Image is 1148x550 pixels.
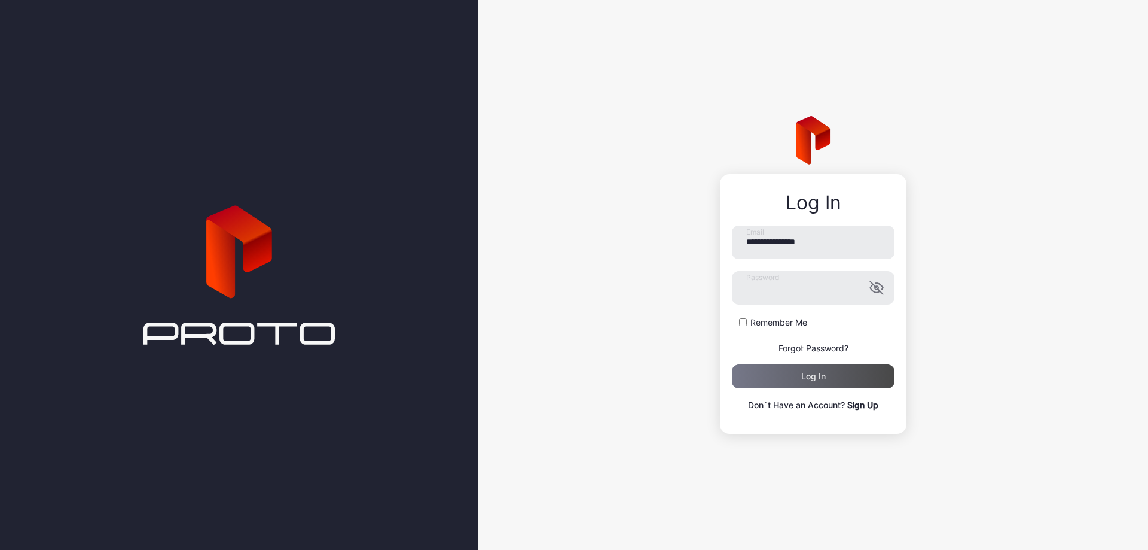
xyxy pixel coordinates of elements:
[778,343,848,353] a: Forgot Password?
[847,400,878,410] a: Sign Up
[732,398,894,412] p: Don`t Have an Account?
[732,192,894,214] div: Log In
[732,226,894,259] input: Email
[732,271,894,305] input: Password
[750,317,807,329] label: Remember Me
[869,281,884,295] button: Password
[801,372,826,381] div: Log in
[732,364,894,388] button: Log in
